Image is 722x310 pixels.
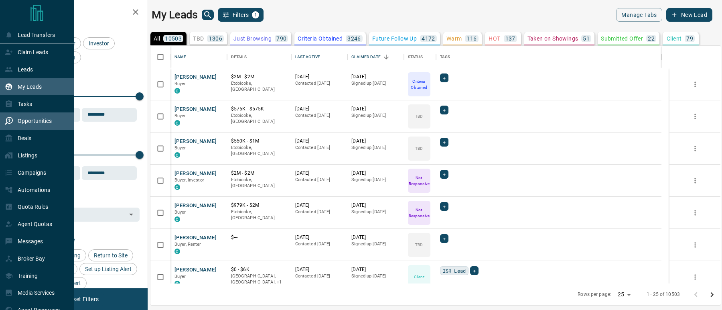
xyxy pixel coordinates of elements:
p: Criteria Obtained [298,36,343,41]
div: Claimed Date [347,46,404,68]
div: Claimed Date [351,46,381,68]
p: Taken on Showings [527,36,578,41]
p: Signed up [DATE] [351,112,400,119]
p: 22 [648,36,655,41]
div: Investor [83,37,115,49]
p: Criteria Obtained [409,78,430,90]
button: [PERSON_NAME] [174,266,217,274]
p: Submitted Offer [601,36,643,41]
p: Client [414,274,424,280]
button: more [689,239,701,251]
p: Contacted [DATE] [295,241,344,247]
div: condos.ca [174,184,180,190]
button: more [689,78,701,90]
button: Filters1 [218,8,264,22]
button: more [689,175,701,187]
p: 10503 [165,36,182,41]
span: + [443,74,446,82]
span: Buyer [174,210,186,215]
div: condos.ca [174,152,180,158]
span: Buyer [174,274,186,279]
button: Manage Tabs [616,8,662,22]
p: $979K - $2M [231,202,287,209]
button: [PERSON_NAME] [174,202,217,210]
p: 1306 [209,36,222,41]
p: Not Responsive [409,175,430,187]
span: Investor [86,40,112,47]
p: $2M - $2M [231,170,287,177]
button: [PERSON_NAME] [174,170,217,177]
div: + [440,73,448,82]
button: [PERSON_NAME] [174,138,217,145]
p: 1–25 of 10503 [647,291,680,298]
p: $2M - $2M [231,73,287,80]
span: + [443,170,446,178]
p: $0 - $6K [231,266,287,273]
div: condos.ca [174,120,180,126]
p: Just Browsing [233,36,272,41]
p: HOT [489,36,500,41]
p: [DATE] [351,234,400,241]
button: [PERSON_NAME] [174,73,217,81]
p: 4172 [422,36,435,41]
h2: Filters [26,8,140,18]
div: Status [408,46,423,68]
button: Sort [381,51,392,63]
p: [DATE] [351,266,400,273]
p: $550K - $1M [231,138,287,145]
button: New Lead [666,8,712,22]
p: Client [667,36,681,41]
p: 137 [505,36,515,41]
p: Signed up [DATE] [351,177,400,183]
p: Signed up [DATE] [351,209,400,215]
button: Go to next page [704,287,720,303]
span: + [443,202,446,210]
button: search button [202,10,214,20]
p: Contacted [DATE] [295,273,344,279]
span: Return to Site [91,252,130,259]
p: [DATE] [295,106,344,112]
button: Reset Filters [61,292,104,306]
div: condos.ca [174,216,180,222]
div: + [440,202,448,211]
p: $--- [231,234,287,241]
span: Set up Listing Alert [82,266,134,272]
div: + [440,106,448,114]
button: [PERSON_NAME] [174,106,217,113]
div: Set up Listing Alert [79,263,137,275]
p: Signed up [DATE] [351,80,400,87]
div: Last Active [295,46,320,68]
div: Details [231,46,247,68]
span: + [473,267,476,275]
button: more [689,110,701,122]
p: [DATE] [351,106,400,112]
div: + [440,234,448,243]
p: Etobicoke, [GEOGRAPHIC_DATA] [231,112,287,125]
p: Signed up [DATE] [351,273,400,279]
p: 79 [686,36,693,41]
div: Name [174,46,187,68]
div: Name [170,46,227,68]
p: 3246 [347,36,361,41]
button: more [689,143,701,155]
p: All [154,36,160,41]
span: Buyer [174,145,186,151]
div: + [440,170,448,179]
p: Etobicoke, [GEOGRAPHIC_DATA] [231,177,287,189]
div: + [440,138,448,147]
div: condos.ca [174,281,180,286]
button: more [689,207,701,219]
p: Contacted [DATE] [295,112,344,119]
div: Last Active [291,46,348,68]
div: 25 [615,289,634,300]
p: TBD [415,145,423,151]
p: Contacted [DATE] [295,145,344,151]
p: [DATE] [295,170,344,177]
h1: My Leads [152,8,198,21]
p: 51 [583,36,590,41]
p: 116 [466,36,477,41]
p: Etobicoke, [GEOGRAPHIC_DATA] [231,145,287,157]
span: + [443,235,446,243]
p: Future Follow Up [372,36,417,41]
p: TBD [193,36,204,41]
